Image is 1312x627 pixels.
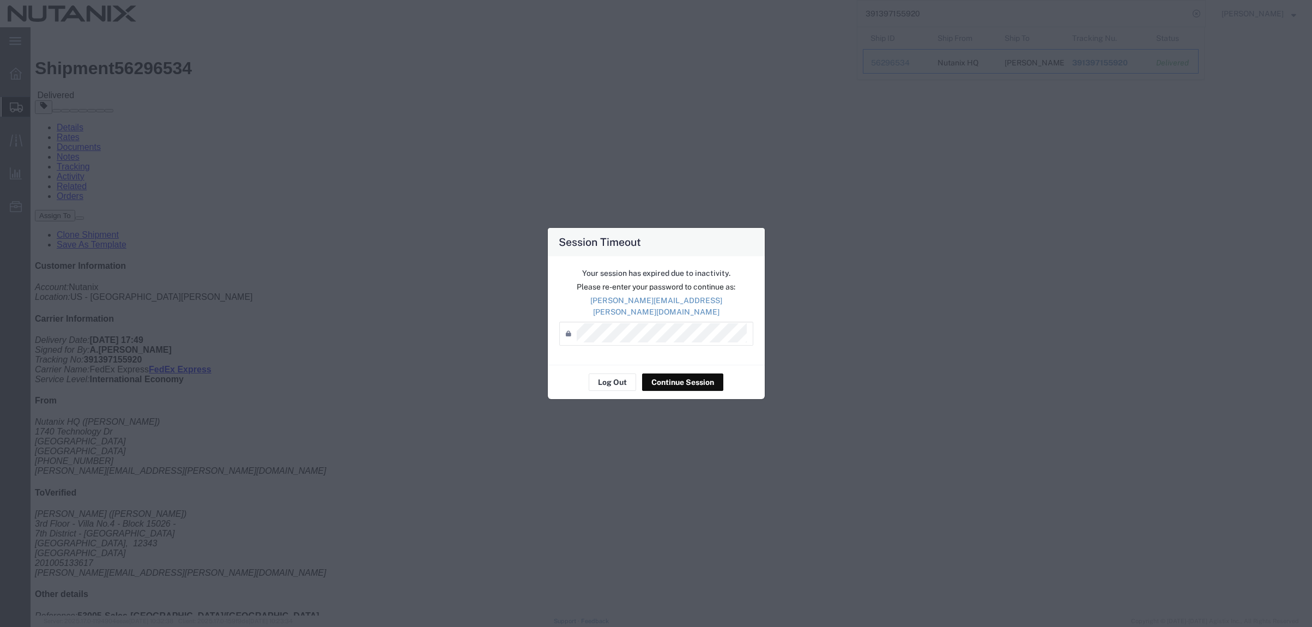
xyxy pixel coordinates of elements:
[559,295,753,318] p: [PERSON_NAME][EMAIL_ADDRESS][PERSON_NAME][DOMAIN_NAME]
[642,373,723,391] button: Continue Session
[589,373,636,391] button: Log Out
[559,268,753,279] p: Your session has expired due to inactivity.
[559,234,641,250] h4: Session Timeout
[559,281,753,293] p: Please re-enter your password to continue as:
